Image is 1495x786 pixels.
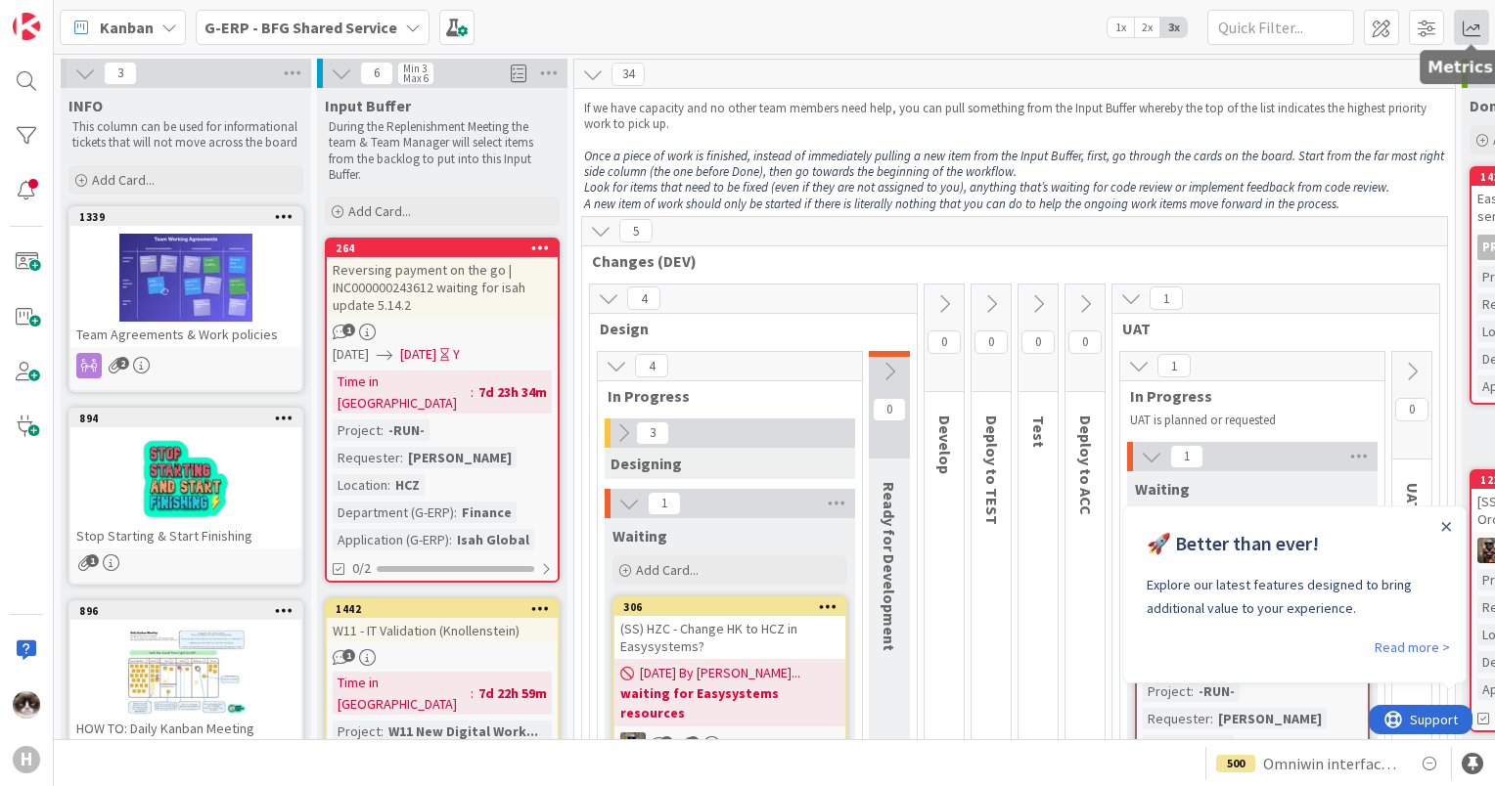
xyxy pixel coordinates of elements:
span: Deploy to TEST [982,415,1002,525]
div: Time in [GEOGRAPHIC_DATA] [333,672,471,715]
span: Waiting [1135,479,1190,499]
span: 2x [1134,18,1160,37]
span: 0 [1068,330,1102,354]
img: VK [620,732,646,758]
span: 1 [342,649,355,662]
div: 894Stop Starting & Start Finishing [70,410,301,548]
span: : [381,419,384,441]
span: 3 [104,62,137,85]
span: Support [41,3,89,26]
b: G-ERP - BFG Shared Service [204,18,397,37]
div: HCZ [1201,735,1235,757]
em: Look for items that need to be fixed (even if they are not assigned to you), anything that’s wait... [584,179,1389,196]
div: 264Reversing payment on the go | INC000000243612 waiting for isah update 5.14.2 [327,240,558,318]
div: 896 [79,604,301,618]
div: 306(SS) HZC - Change HK to HCZ in Easysystems? [614,598,845,659]
div: Requester [1143,708,1210,729]
span: Changes (DEV) [592,251,1423,271]
div: Min 3 [403,64,427,73]
em: Once a piece of work is finished, instead of immediately pulling a new item from the Input Buffer... [584,148,1447,180]
p: UAT is planned or requested [1130,413,1361,428]
span: Ready for Development [880,482,899,651]
a: 264Reversing payment on the go | INC000000243612 waiting for isah update 5.14.2[DATE][DATE]YTime ... [325,238,560,583]
div: 894 [79,412,301,425]
p: During the Replenishment Meeting the team & Team Manager will select items from the backlog to pu... [329,119,556,183]
div: W11 - IT Validation (Knollenstein) [327,618,558,643]
div: H [13,746,40,773]
span: In Progress [1130,386,1360,406]
span: 3 [636,421,669,445]
span: Test [1029,415,1049,448]
p: This column can be used for informational tickets that will not move across the board [72,119,299,152]
div: -RUN- [1194,680,1240,702]
div: Location [1143,735,1198,757]
div: -RUN- [384,419,430,441]
span: 0 [928,330,961,354]
div: 500 [1216,755,1255,772]
span: Designing [611,454,682,473]
div: 306 [614,598,845,616]
span: : [381,720,384,742]
span: 34 [612,63,645,86]
span: 1 [1170,445,1203,468]
span: Add Card... [92,171,155,189]
span: : [1198,735,1201,757]
span: 2 [116,357,129,370]
div: 264 [336,241,558,255]
div: Department (G-ERP) [333,502,454,523]
span: 4 [627,286,660,310]
div: 7d 22h 59m [474,682,552,704]
span: 0 [873,398,906,421]
input: Quick Filter... [1207,10,1354,45]
div: Location [333,474,387,496]
span: In Progress [608,386,838,406]
img: Kv [13,691,40,719]
span: UAT [1122,319,1415,338]
span: : [1210,708,1213,729]
span: 4 [635,354,668,377]
b: waiting for Easysystems resources [620,683,839,722]
span: 0 [1021,330,1055,354]
div: 306 [623,600,845,614]
span: 5 [619,219,653,242]
span: 6 [360,62,393,85]
span: 1 [648,492,681,515]
span: Kanban [100,16,154,39]
a: 894Stop Starting & Start Finishing [68,408,303,585]
span: 1x [1108,18,1134,37]
span: : [400,447,403,468]
span: 0 [1395,398,1428,421]
span: 3 [687,736,700,749]
div: Requester [333,447,400,468]
div: 1442 [336,602,558,616]
span: UAT Done [1403,483,1423,551]
span: Design [600,319,892,338]
div: [PERSON_NAME] [1213,708,1327,729]
div: Project [333,720,381,742]
span: 1 [1157,354,1191,377]
span: [DATE] [333,344,369,365]
span: : [1191,680,1194,702]
div: [PERSON_NAME] [403,447,517,468]
div: Stop Starting & Start Finishing [70,523,301,548]
div: 1339 [70,208,301,226]
div: Isah Global [452,529,534,550]
div: 1442 [327,600,558,618]
p: If we have capacity and no other team members need help, you can pull something from the Input Bu... [584,101,1445,133]
span: Add Card... [348,202,411,220]
h5: Metrics [1427,58,1493,76]
div: 896HOW TO: Daily Kanban Meeting [70,602,301,741]
span: Add Card... [636,561,699,579]
span: : [449,529,452,550]
span: 2 [660,736,673,749]
span: 0 [974,330,1008,354]
span: 3x [1160,18,1187,37]
span: INFO [68,96,103,115]
div: 894 [70,410,301,427]
span: [DATE] By [PERSON_NAME]... [640,663,800,683]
